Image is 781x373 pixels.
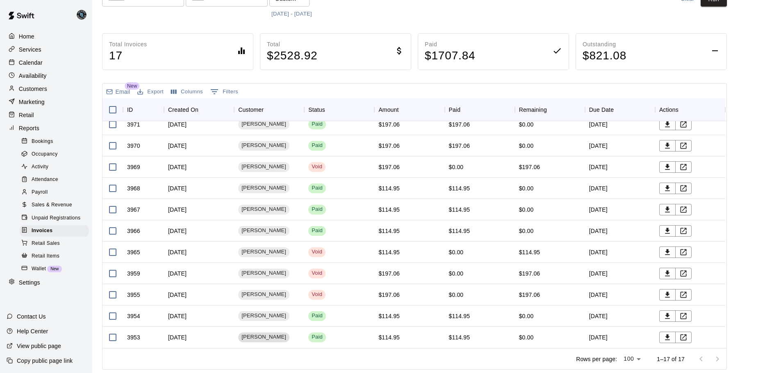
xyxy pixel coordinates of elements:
[32,214,80,222] span: Unpaid Registrations
[675,225,692,237] button: View Invoice
[32,240,60,248] span: Retail Sales
[585,114,655,135] div: [DATE]
[238,205,289,215] div: [PERSON_NAME]
[7,96,86,108] a: Marketing
[19,72,47,80] p: Availability
[519,291,540,299] div: $197.06
[20,224,92,237] a: Invoices
[164,263,234,284] div: [DATE]
[675,204,692,215] button: View Invoice
[20,238,89,249] div: Retail Sales
[238,269,289,278] div: [PERSON_NAME]
[659,310,676,322] button: Download PDF
[127,248,140,256] div: 3965
[7,43,86,56] a: Services
[312,206,323,213] div: Paid
[127,184,140,192] div: 3968
[7,30,86,43] a: Home
[449,248,464,256] div: $0.00
[449,120,470,129] div: $197.06
[7,122,86,134] a: Reports
[32,201,72,209] span: Sales & Revenue
[238,247,289,257] div: [PERSON_NAME]
[19,32,34,41] p: Home
[238,141,289,151] div: [PERSON_NAME]
[547,104,558,115] button: Sort
[164,199,234,220] div: [DATE]
[312,291,322,298] div: Void
[614,104,625,115] button: Sort
[47,267,62,271] span: New
[399,104,410,115] button: Sort
[267,40,318,49] p: Total
[238,312,289,320] span: [PERSON_NAME]
[77,10,87,20] img: Danny Lake
[20,135,92,148] a: Bookings
[675,289,692,301] button: View Invoice
[32,227,52,235] span: Invoices
[675,140,692,151] button: View Invoice
[19,85,47,93] p: Customers
[675,332,692,343] button: View Invoice
[127,312,140,320] div: 3954
[238,226,289,236] div: [PERSON_NAME]
[519,206,534,214] div: $0.00
[675,161,692,173] button: View Invoice
[374,98,444,121] div: Amount
[164,220,234,242] div: [DATE]
[125,82,139,90] span: New
[460,104,472,115] button: Sort
[32,252,59,260] span: Retail Items
[585,327,655,348] div: [DATE]
[238,248,289,256] span: [PERSON_NAME]
[17,342,61,350] p: View public page
[127,333,140,341] div: 3953
[425,40,476,49] p: Paid
[583,49,626,63] h4: $ 821.08
[378,184,400,192] div: $114.95
[449,333,470,341] div: $114.95
[164,135,234,156] div: [DATE]
[32,265,46,273] span: Wallet
[675,183,692,194] button: View Invoice
[238,162,289,172] div: [PERSON_NAME]
[20,212,89,224] div: Unpaid Registrations
[238,120,289,128] span: [PERSON_NAME]
[20,262,92,275] a: WalletNew
[519,312,534,320] div: $0.00
[238,206,289,213] span: [PERSON_NAME]
[269,8,314,20] button: [DATE] - [DATE]
[312,120,323,128] div: Paid
[449,206,470,214] div: $114.95
[7,83,86,95] a: Customers
[589,98,614,121] div: Due Date
[164,305,234,327] div: [DATE]
[378,269,400,278] div: $197.06
[20,148,92,161] a: Occupancy
[238,269,289,277] span: [PERSON_NAME]
[238,163,289,171] span: [PERSON_NAME]
[238,184,289,192] span: [PERSON_NAME]
[304,98,374,121] div: Status
[659,119,676,130] button: Download PDF
[7,276,86,289] div: Settings
[238,227,289,235] span: [PERSON_NAME]
[449,227,470,235] div: $114.95
[20,225,89,237] div: Invoices
[164,242,234,263] div: [DATE]
[238,291,289,298] span: [PERSON_NAME]
[7,57,86,69] a: Calendar
[7,70,86,82] a: Availability
[19,59,43,67] p: Calendar
[585,135,655,156] div: [DATE]
[312,227,323,235] div: Paid
[449,142,470,150] div: $197.06
[32,188,48,197] span: Payroll
[449,184,470,192] div: $114.95
[585,178,655,199] div: [DATE]
[32,150,58,158] span: Occupancy
[19,111,34,119] p: Retail
[659,98,679,121] div: Actions
[449,98,461,121] div: Paid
